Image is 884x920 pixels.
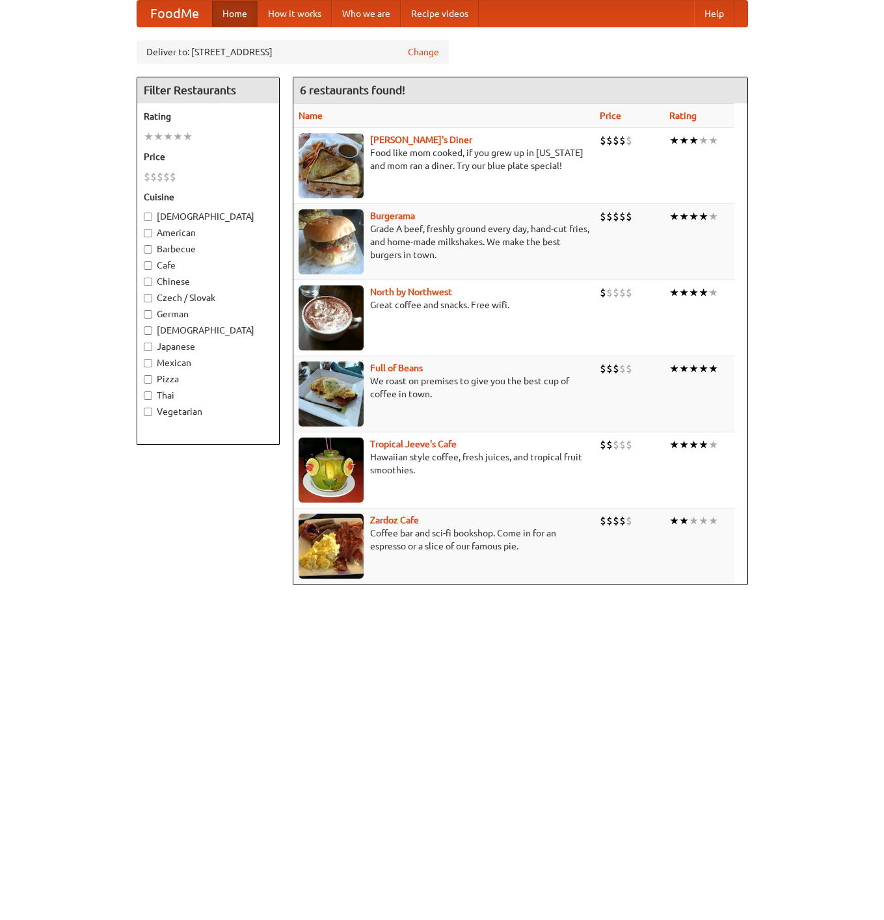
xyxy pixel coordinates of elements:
[370,287,452,297] a: North by Northwest
[144,243,273,256] label: Barbecue
[299,298,589,311] p: Great coffee and snacks. Free wifi.
[144,343,152,351] input: Japanese
[619,438,626,452] li: $
[299,133,364,198] img: sallys.jpg
[669,111,697,121] a: Rating
[144,150,273,163] h5: Price
[619,133,626,148] li: $
[370,439,457,449] b: Tropical Jeeve's Cafe
[258,1,332,27] a: How it works
[137,1,212,27] a: FoodMe
[626,514,632,528] li: $
[679,438,689,452] li: ★
[679,133,689,148] li: ★
[669,285,679,300] li: ★
[370,211,415,221] a: Burgerama
[144,408,152,416] input: Vegetarian
[699,133,708,148] li: ★
[144,191,273,204] h5: Cuisine
[299,514,364,579] img: zardoz.jpg
[157,170,163,184] li: $
[626,361,632,376] li: $
[626,438,632,452] li: $
[408,46,439,59] a: Change
[689,514,699,528] li: ★
[626,209,632,224] li: $
[600,438,606,452] li: $
[689,209,699,224] li: ★
[144,294,152,302] input: Czech / Slovak
[299,222,589,261] p: Grade A beef, freshly ground every day, hand-cut fries, and home-made milkshakes. We make the bes...
[613,209,619,224] li: $
[299,285,364,350] img: north.jpg
[144,375,152,384] input: Pizza
[613,438,619,452] li: $
[299,451,589,477] p: Hawaiian style coffee, fresh juices, and tropical fruit smoothies.
[679,361,689,376] li: ★
[694,1,734,27] a: Help
[137,77,279,103] h4: Filter Restaurants
[144,340,273,353] label: Japanese
[606,209,613,224] li: $
[600,285,606,300] li: $
[212,1,258,27] a: Home
[669,209,679,224] li: ★
[613,361,619,376] li: $
[619,514,626,528] li: $
[144,389,273,402] label: Thai
[144,291,273,304] label: Czech / Slovak
[689,438,699,452] li: ★
[708,361,718,376] li: ★
[669,514,679,528] li: ★
[144,226,273,239] label: American
[699,438,708,452] li: ★
[144,259,273,272] label: Cafe
[689,361,699,376] li: ★
[600,111,621,121] a: Price
[150,170,157,184] li: $
[708,438,718,452] li: ★
[299,438,364,503] img: jeeves.jpg
[679,514,689,528] li: ★
[144,110,273,123] h5: Rating
[699,209,708,224] li: ★
[699,361,708,376] li: ★
[144,129,154,144] li: ★
[619,285,626,300] li: $
[144,356,273,369] label: Mexican
[170,170,176,184] li: $
[401,1,479,27] a: Recipe videos
[619,361,626,376] li: $
[144,210,273,223] label: [DEMOGRAPHIC_DATA]
[613,285,619,300] li: $
[183,129,193,144] li: ★
[144,170,150,184] li: $
[144,405,273,418] label: Vegetarian
[370,515,419,525] a: Zardoz Cafe
[299,375,589,401] p: We roast on premises to give you the best cup of coffee in town.
[626,285,632,300] li: $
[144,326,152,335] input: [DEMOGRAPHIC_DATA]
[144,308,273,321] label: German
[699,285,708,300] li: ★
[332,1,401,27] a: Who we are
[669,133,679,148] li: ★
[163,170,170,184] li: $
[144,391,152,400] input: Thai
[370,363,423,373] a: Full of Beans
[689,133,699,148] li: ★
[173,129,183,144] li: ★
[613,514,619,528] li: $
[699,514,708,528] li: ★
[606,514,613,528] li: $
[299,111,323,121] a: Name
[299,527,589,553] p: Coffee bar and sci-fi bookshop. Come in for an espresso or a slice of our famous pie.
[299,209,364,274] img: burgerama.jpg
[708,514,718,528] li: ★
[300,84,405,96] ng-pluralize: 6 restaurants found!
[708,209,718,224] li: ★
[626,133,632,148] li: $
[606,133,613,148] li: $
